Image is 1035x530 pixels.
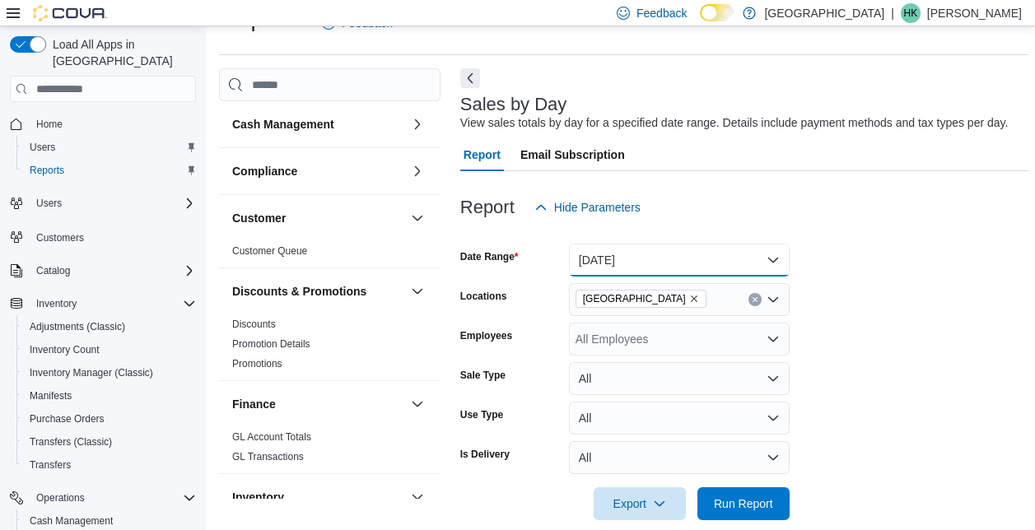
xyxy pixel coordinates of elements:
span: Transfers (Classic) [30,435,112,449]
button: Catalog [30,261,77,281]
span: Manifests [30,389,72,402]
label: Date Range [460,250,519,263]
button: Users [30,193,68,213]
button: All [569,441,790,474]
span: Home [36,118,63,131]
button: Operations [30,488,91,508]
span: HK [904,3,918,23]
span: Catalog [30,261,196,281]
span: Catalog [36,264,70,277]
span: Reports [30,164,64,177]
a: Adjustments (Classic) [23,317,132,337]
span: Transfers (Classic) [23,432,196,452]
span: Transfers [30,458,71,472]
span: Customers [30,226,196,247]
span: Reports [23,160,196,180]
h3: Sales by Day [460,95,567,114]
span: Customer Queue [232,244,307,258]
button: [DATE] [569,244,790,277]
button: Purchase Orders [16,407,203,430]
a: Promotion Details [232,338,310,350]
span: Transfers [23,455,196,475]
span: Inventory Count [23,340,196,360]
div: Customer [219,241,441,267]
a: Inventory Count [23,340,106,360]
img: Cova [33,5,107,21]
span: Users [30,141,55,154]
span: Inventory Count [30,343,100,356]
button: Transfers (Classic) [16,430,203,453]
a: Users [23,137,62,157]
span: Load All Apps in [GEOGRAPHIC_DATA] [46,36,196,69]
span: GL Account Totals [232,430,311,444]
span: Inventory [30,294,196,314]
span: Purchase Orders [30,412,105,425]
span: Email Subscription [520,138,625,171]
span: Promotion Details [232,337,310,351]
button: Clear input [748,293,762,306]
span: Catskill Mountain High [576,290,706,308]
a: Reports [23,160,71,180]
a: Customers [30,228,91,248]
button: Inventory [30,294,83,314]
button: Compliance [232,163,404,179]
a: Transfers (Classic) [23,432,119,452]
button: Customers [3,225,203,249]
label: Is Delivery [460,448,510,461]
span: Run Report [714,495,773,512]
button: Transfers [16,453,203,477]
button: Inventory [3,292,203,315]
button: Inventory Manager (Classic) [16,361,203,384]
a: Inventory Manager (Classic) [23,363,160,383]
button: Home [3,112,203,136]
button: All [569,402,790,435]
label: Use Type [460,408,503,421]
span: Manifests [23,386,196,406]
button: Manifests [16,384,203,407]
div: Holly King [901,3,921,23]
span: Adjustments (Classic) [23,317,196,337]
input: Dark Mode [700,4,734,21]
button: Customer [232,210,404,226]
a: GL Account Totals [232,431,311,443]
span: Promotions [232,357,282,370]
button: Reports [16,159,203,182]
button: Users [16,136,203,159]
button: Operations [3,486,203,509]
h3: Inventory [232,489,284,505]
button: Users [3,192,203,215]
span: Cash Management [30,514,113,528]
span: Home [30,114,196,134]
button: Cash Management [232,116,404,132]
label: Sale Type [460,369,506,382]
button: Customer [408,208,427,228]
button: Finance [232,396,404,412]
button: Next [460,68,480,88]
span: Purchase Orders [23,409,196,429]
span: Discounts [232,318,276,331]
p: | [891,3,894,23]
span: Hide Parameters [554,199,641,216]
a: Purchase Orders [23,409,111,429]
span: [GEOGRAPHIC_DATA] [583,291,686,307]
span: Customers [36,231,84,244]
div: View sales totals by day for a specified date range. Details include payment methods and tax type... [460,114,1009,132]
label: Employees [460,329,512,342]
h3: Finance [232,396,276,412]
button: Discounts & Promotions [408,281,427,301]
a: Customer Queue [232,245,307,257]
span: Dark Mode [700,21,701,22]
button: Finance [408,394,427,414]
div: Discounts & Promotions [219,314,441,380]
span: Users [23,137,196,157]
button: Remove Catskill Mountain High from selection in this group [689,294,699,304]
span: Users [30,193,196,213]
button: Compliance [408,161,427,181]
h3: Customer [232,210,286,226]
button: Catalog [3,259,203,282]
span: Adjustments (Classic) [30,320,125,333]
span: Users [36,197,62,210]
p: [GEOGRAPHIC_DATA] [764,3,884,23]
span: Inventory [36,297,77,310]
button: Inventory [232,489,404,505]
